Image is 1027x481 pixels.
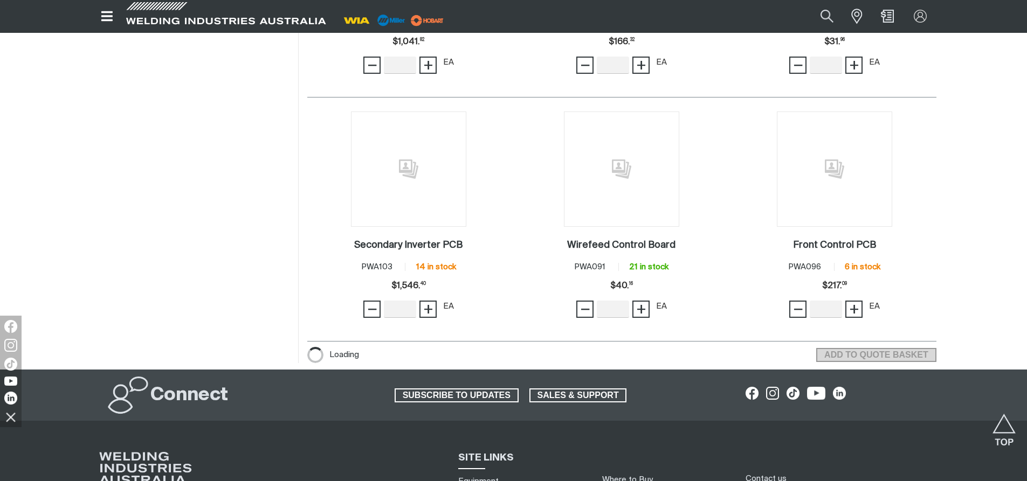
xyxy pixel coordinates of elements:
input: Product name or item number... [795,4,845,29]
span: + [849,56,859,74]
span: + [636,300,646,318]
h2: Connect [150,384,228,407]
div: EA [869,57,880,69]
sup: 82 [420,38,424,42]
div: EA [443,301,454,313]
span: $31. [824,31,845,53]
div: EA [656,57,667,69]
sup: 32 [630,38,635,42]
span: − [793,56,803,74]
span: + [423,300,433,318]
span: $1,041. [392,31,424,53]
span: + [636,56,646,74]
button: Search products [809,4,845,29]
img: Instagram [4,339,17,352]
span: PWA096 [788,263,821,271]
img: Facebook [4,320,17,333]
div: Price [392,31,424,53]
button: Scroll to top [992,414,1016,438]
span: Loading [329,347,359,363]
span: − [367,56,377,74]
img: YouTube [4,377,17,386]
span: + [423,56,433,74]
a: miller [408,16,447,24]
a: Front Control PCB [793,239,876,252]
img: No image for this product [351,111,466,227]
a: Shopping cart (0 product(s)) [879,10,896,23]
img: No image for this product [564,111,679,227]
span: $1,546. [391,275,426,297]
img: hide socials [2,408,20,426]
div: EA [443,57,454,69]
div: EA [869,301,880,313]
img: No image for this product [777,111,892,227]
a: SALES & SUPPORT [529,388,627,402]
div: Price [822,275,847,297]
span: + [849,300,859,318]
span: − [580,300,590,318]
span: − [793,300,803,318]
img: TikTok [4,358,17,371]
span: 21 in stock [629,263,668,271]
span: $217. [822,275,847,297]
div: Price [391,275,426,297]
section: Add to cart control [816,345,936,362]
h2: Front Control PCB [793,240,876,250]
a: Secondary Inverter PCB [354,239,463,252]
span: SUBSCRIBE TO UPDATES [396,388,518,402]
sup: 09 [842,282,847,286]
span: − [580,56,590,74]
a: SUBSCRIBE TO UPDATES [395,388,519,402]
h2: Secondary Inverter PCB [354,240,463,250]
span: − [367,300,377,318]
button: Add selected products to the shopping cart [816,348,936,362]
h2: Wirefeed Control Board [567,240,676,250]
span: $166. [609,31,635,53]
div: Price [609,31,635,53]
div: EA [656,301,667,313]
sup: 16 [629,282,633,286]
img: LinkedIn [4,392,17,405]
span: 6 in stock [845,263,880,271]
span: SITE LINKS [458,453,514,463]
span: PWA103 [361,263,392,271]
img: miller [408,12,447,29]
span: ADD TO QUOTE BASKET [817,348,935,362]
span: SALES & SUPPORT [530,388,626,402]
div: Price [824,31,845,53]
span: PWA091 [574,263,605,271]
sup: 40 [421,282,426,286]
a: Wirefeed Control Board [567,239,676,252]
span: $40. [610,275,633,297]
div: Price [610,275,633,297]
sup: 96 [840,38,845,42]
span: 14 in stock [416,263,456,271]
